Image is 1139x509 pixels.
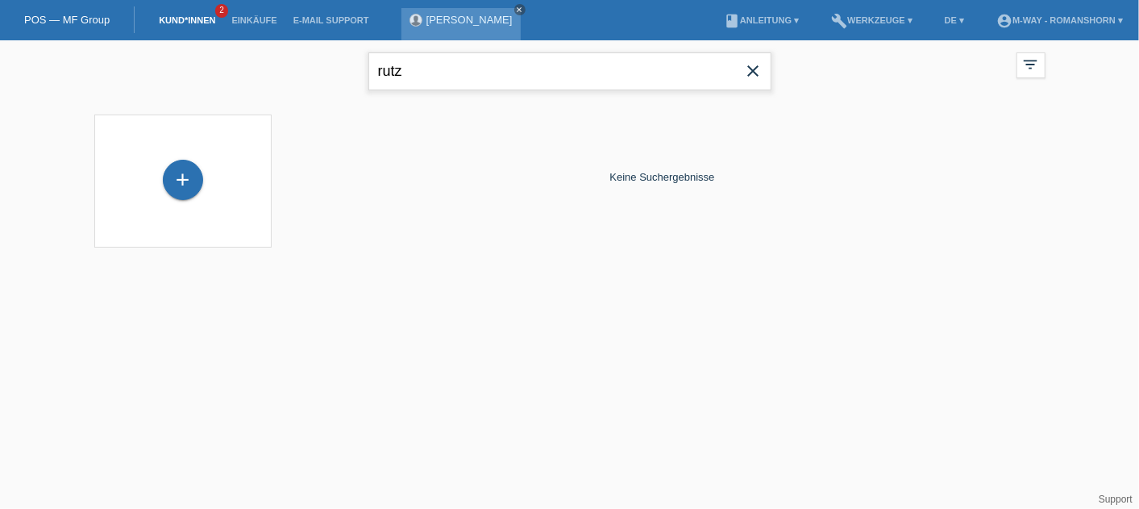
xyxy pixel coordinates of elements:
a: Kund*innen [151,15,223,25]
a: account_circlem-way - Romanshorn ▾ [988,15,1131,25]
a: bookAnleitung ▾ [716,15,807,25]
i: build [831,13,847,29]
i: book [724,13,740,29]
div: Kund*in hinzufügen [164,166,202,194]
a: [PERSON_NAME] [426,14,513,26]
a: buildWerkzeuge ▾ [823,15,921,25]
a: close [514,4,526,15]
i: account_circle [996,13,1012,29]
i: close [744,61,763,81]
a: E-Mail Support [285,15,377,25]
a: Support [1099,494,1133,505]
a: Einkäufe [223,15,285,25]
span: 2 [215,4,228,18]
i: filter_list [1022,56,1040,73]
a: POS — MF Group [24,14,110,26]
div: Keine Suchergebnisse [280,106,1045,248]
input: Suche... [368,52,771,90]
i: close [516,6,524,14]
a: DE ▾ [937,15,972,25]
